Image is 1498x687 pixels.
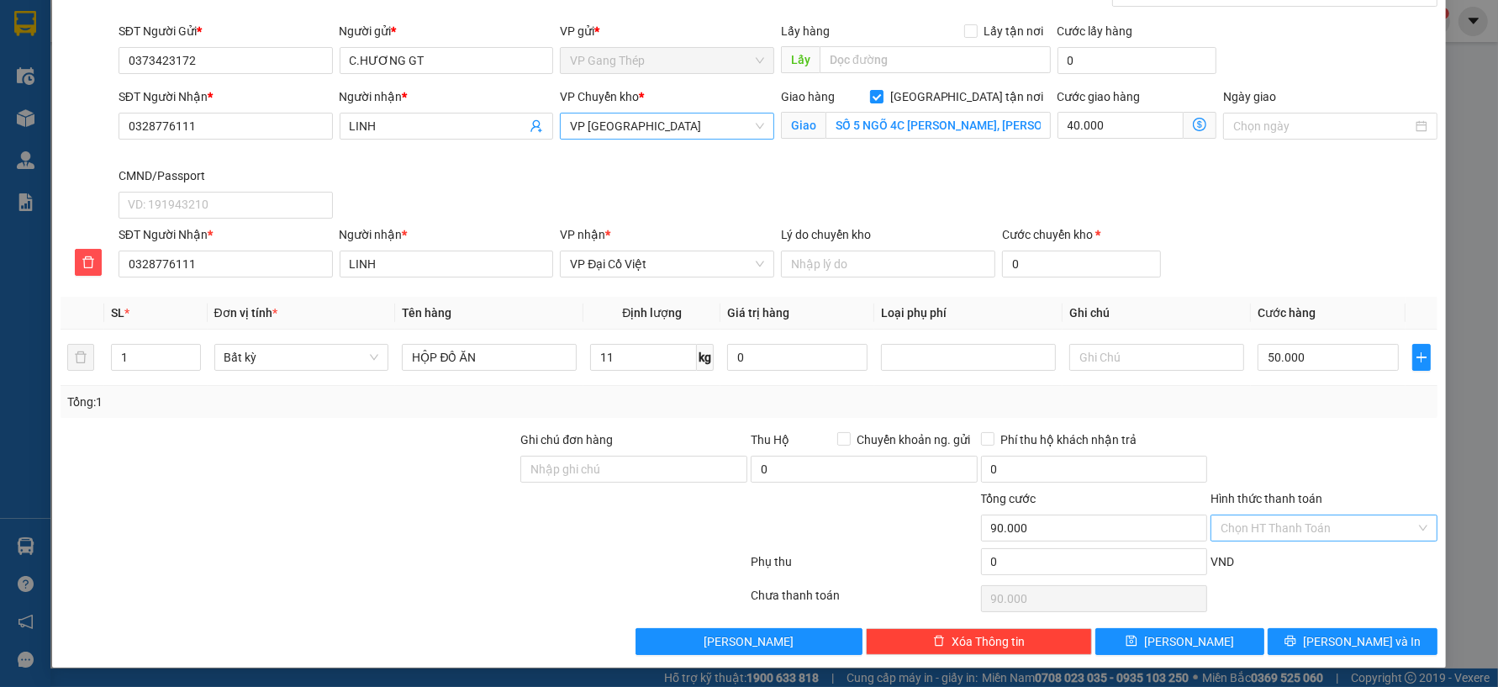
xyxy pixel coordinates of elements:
div: Người nhận [340,225,554,244]
span: Cước hàng [1258,306,1316,320]
div: Chưa thanh toán [749,586,979,616]
button: plus [1412,344,1431,371]
span: Phí thu hộ khách nhận trả [994,431,1144,449]
span: Thu Hộ [751,433,789,447]
button: save[PERSON_NAME] [1095,628,1264,655]
input: Tên người nhận [340,251,554,277]
label: Lý do chuyển kho [781,228,871,241]
span: Lấy hàng [781,24,830,38]
div: SĐT Người Nhận [119,87,333,106]
th: Ghi chú [1063,297,1251,330]
div: Phụ thu [749,552,979,582]
div: Người gửi [340,22,554,40]
span: user-add [530,119,543,133]
label: Ngày giao [1223,90,1276,103]
span: Bất kỳ [224,345,379,370]
label: Hình thức thanh toán [1211,492,1322,505]
span: save [1126,635,1137,648]
span: dollar-circle [1193,118,1206,131]
span: kg [697,344,714,371]
span: delete [933,635,945,648]
span: Giao [781,112,825,139]
input: Cước lấy hàng [1058,47,1216,74]
button: delete [75,249,102,276]
span: VP Đại Cồ Việt [570,251,764,277]
input: Dọc đường [820,46,1051,73]
input: Ghi chú đơn hàng [520,456,747,483]
li: 271 - [PERSON_NAME] - [GEOGRAPHIC_DATA] - [GEOGRAPHIC_DATA] [157,41,703,62]
span: Tổng cước [981,492,1036,505]
div: SĐT Người Nhận [119,225,333,244]
span: printer [1284,635,1296,648]
span: SL [111,306,124,320]
span: plus [1413,351,1430,364]
label: Ghi chú đơn hàng [520,433,613,447]
span: [GEOGRAPHIC_DATA] tận nơi [884,87,1051,106]
b: GỬI : VP Gang Thép [21,114,226,142]
span: Định lượng [622,306,682,320]
span: Đơn vị tính [214,306,277,320]
span: Tên hàng [402,306,451,320]
button: delete [67,344,94,371]
span: delete [76,256,101,269]
input: Cước giao hàng [1058,112,1184,139]
label: Cước giao hàng [1058,90,1141,103]
input: SĐT người nhận [119,251,333,277]
button: [PERSON_NAME] [636,628,862,655]
input: Lý do chuyển kho [781,251,995,277]
span: Giao hàng [781,90,835,103]
input: Giao tận nơi [825,112,1051,139]
button: printer[PERSON_NAME] và In [1268,628,1437,655]
div: Cước chuyển kho [1002,225,1161,244]
span: Xóa Thông tin [952,632,1025,651]
input: Ngày giao [1233,117,1412,135]
span: VP Gang Thép [570,48,764,73]
span: VP Chuyển kho [560,90,639,103]
div: VP gửi [560,22,774,40]
div: Người nhận [340,87,554,106]
div: CMND/Passport [119,166,333,185]
span: VND [1211,555,1234,568]
th: Loại phụ phí [874,297,1063,330]
input: VD: Bàn, Ghế [402,344,577,371]
span: Lấy tận nơi [978,22,1051,40]
button: deleteXóa Thông tin [866,628,1093,655]
label: Cước lấy hàng [1058,24,1133,38]
input: Ghi Chú [1069,344,1244,371]
span: [PERSON_NAME] [1144,632,1234,651]
div: SĐT Người Gửi [119,22,333,40]
span: Giá trị hàng [727,306,789,320]
div: Tổng: 1 [67,393,578,411]
span: VP nhận [560,228,605,241]
span: Lấy [781,46,820,73]
input: 0 [727,344,868,371]
img: logo.jpg [21,21,147,105]
span: [PERSON_NAME] và In [1303,632,1421,651]
span: [PERSON_NAME] [704,632,794,651]
span: VP Yên Bình [570,114,764,139]
span: Chuyển khoản ng. gửi [851,431,978,449]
